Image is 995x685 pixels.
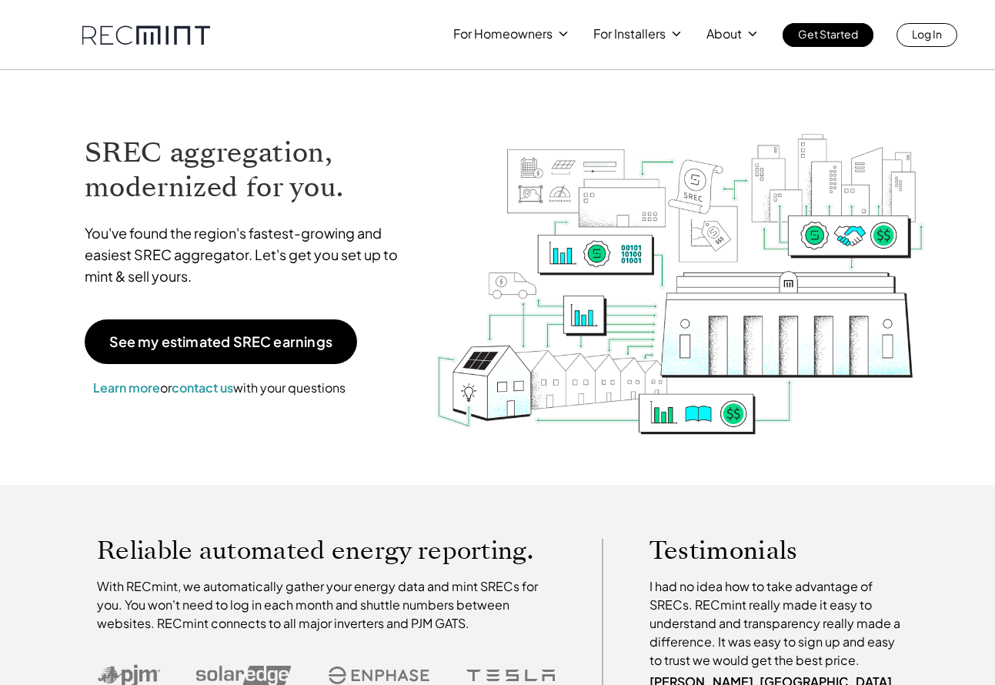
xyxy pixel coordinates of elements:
a: See my estimated SREC earnings [85,319,357,364]
a: Get Started [783,23,873,47]
p: You've found the region's fastest-growing and easiest SREC aggregator. Let's get you set up to mi... [85,222,412,287]
p: For Installers [593,23,666,45]
a: Learn more [93,379,160,396]
a: contact us [172,379,233,396]
p: I had no idea how to take advantage of SRECs. RECmint really made it easy to understand and trans... [649,577,908,670]
p: For Homeowners [453,23,553,45]
p: About [706,23,742,45]
a: Log In [897,23,957,47]
h1: SREC aggregation, modernized for you. [85,135,412,205]
p: Get Started [798,23,858,45]
img: RECmint value cycle [435,93,926,439]
p: Log In [912,23,942,45]
p: With RECmint, we automatically gather your energy data and mint SRECs for you. You won't need to ... [97,577,556,633]
p: See my estimated SREC earnings [109,335,332,349]
p: Reliable automated energy reporting. [97,539,556,562]
p: Testimonials [649,539,879,562]
p: or with your questions [85,378,354,398]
